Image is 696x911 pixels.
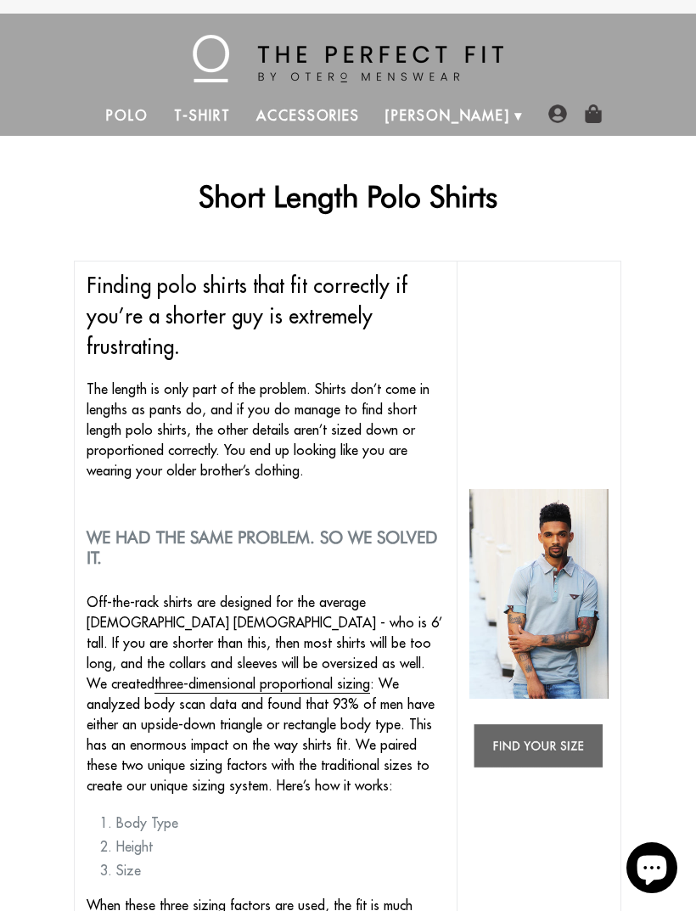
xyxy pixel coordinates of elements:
img: short length polo shirts [469,489,609,698]
h1: Short Length Polo Shirts [74,178,621,214]
inbox-online-store-chat: Shopify online store chat [621,842,682,897]
span: Finding polo shirts that fit correctly if you’re a shorter guy is extremely frustrating. [87,273,407,359]
img: user-account-icon.png [548,104,567,123]
img: shopping-bag-icon.png [584,104,603,123]
img: Find your size: tshirts for short guys [469,719,609,774]
a: Polo [93,95,161,136]
span: Off-the-rack shirts are designed for the average [DEMOGRAPHIC_DATA] [DEMOGRAPHIC_DATA] - who is 6... [87,593,442,794]
a: Accessories [244,95,373,136]
li: Height [116,836,445,857]
li: Body Type [116,813,445,833]
li: Size [116,860,445,880]
p: The length is only part of the problem. Shirts don’t come in lengths as pants do, and if you do m... [87,379,445,481]
a: T-Shirt [161,95,244,136]
img: The Perfect Fit - by Otero Menswear - Logo [193,35,503,82]
h2: We had the same problem. So we solved it. [87,527,445,568]
a: three-dimensional proportional sizing [154,675,370,694]
a: [PERSON_NAME] [373,95,523,136]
